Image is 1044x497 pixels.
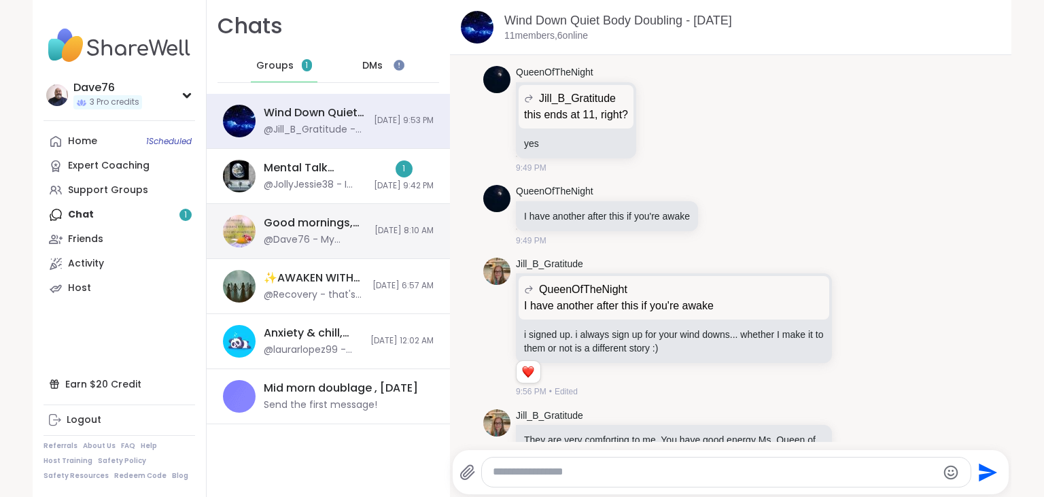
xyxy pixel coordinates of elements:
[493,465,937,479] textarea: Type your message
[256,59,294,73] span: Groups
[374,180,434,192] span: [DATE] 9:42 PM
[524,298,824,314] p: I have another after this if you're awake
[68,257,104,271] div: Activity
[549,385,552,398] span: •
[539,90,616,107] span: Jill_B_Gratitude
[516,162,546,174] span: 9:49 PM
[83,441,116,451] a: About Us
[524,137,628,150] p: yes
[43,154,195,178] a: Expert Coaching
[362,59,383,73] span: DMs
[524,107,628,123] p: this ends at 11, right?
[264,381,418,396] div: Mid morn doublage , [DATE]
[43,22,195,69] img: ShareWell Nav Logo
[516,66,593,80] a: QueenOfTheNight
[264,123,366,137] div: @Jill_B_Gratitude - They are very comforting to me. You have good energy Ms. Queen of the Night <3
[264,105,366,120] div: Wind Down Quiet Body Doubling - [DATE]
[264,398,377,412] div: Send the first message!
[516,258,583,271] a: Jill_B_Gratitude
[264,343,362,357] div: @laurarlopez99 - you got this!!! just keep going one day at a time! or one minute, one second, etc.
[146,136,192,147] span: 1 Scheduled
[43,252,195,276] a: Activity
[517,361,540,383] div: Reaction list
[516,185,593,199] a: QueenOfTheNight
[370,335,434,347] span: [DATE] 12:02 AM
[121,441,135,451] a: FAQ
[43,471,109,481] a: Safety Resources
[223,105,256,137] img: Wind Down Quiet Body Doubling - Monday, Oct 13
[217,11,283,41] h1: Chats
[264,216,366,230] div: Good mornings, Goals and Gratitude's , [DATE]
[504,29,588,43] p: 11 members, 6 online
[264,288,364,302] div: @Recovery - that's amazing imagery!
[223,160,256,192] img: Mental Talk Space: Supporting One Another, Oct 13
[67,413,101,427] div: Logout
[516,235,546,247] span: 9:49 PM
[223,380,256,413] img: Mid morn doublage , Oct 13
[43,276,195,301] a: Host
[43,129,195,154] a: Home1Scheduled
[264,233,366,247] div: @Dave76 - My Thoughts for you @[PERSON_NAME]
[223,270,256,303] img: ✨AWAKEN WITH BEAUTIFUL SOULS✨, Oct 13
[43,372,195,396] div: Earn $20 Credit
[141,441,157,451] a: Help
[68,159,150,173] div: Expert Coaching
[264,326,362,341] div: Anxiety & chill, [DATE]
[172,471,188,481] a: Blog
[68,184,148,197] div: Support Groups
[264,271,364,286] div: ✨AWAKEN WITH BEAUTIFUL SOULS✨, [DATE]
[372,280,434,292] span: [DATE] 6:57 AM
[483,409,510,436] img: https://sharewell-space-live.sfo3.digitaloceanspaces.com/user-generated/2564abe4-c444-4046-864b-7...
[43,456,92,466] a: Host Training
[43,227,195,252] a: Friends
[98,456,146,466] a: Safety Policy
[483,258,510,285] img: https://sharewell-space-live.sfo3.digitaloceanspaces.com/user-generated/2564abe4-c444-4046-864b-7...
[504,14,732,27] a: Wind Down Quiet Body Doubling - [DATE]
[114,471,167,481] a: Redeem Code
[43,408,195,432] a: Logout
[521,366,535,377] button: Reactions: love
[223,215,256,247] img: Good mornings, Goals and Gratitude's , Oct 13
[483,185,510,212] img: https://sharewell-space-live.sfo3.digitaloceanspaces.com/user-generated/d7277878-0de6-43a2-a937-4...
[73,80,142,95] div: Dave76
[90,97,139,108] span: 3 Pro credits
[394,60,404,71] iframe: Spotlight
[375,225,434,237] span: [DATE] 8:10 AM
[46,84,68,106] img: Dave76
[524,328,824,355] p: i signed up. i always sign up for your wind downs... whether I make it to them or not is a differ...
[461,11,493,44] img: Wind Down Quiet Body Doubling - Monday, Oct 13
[943,464,959,481] button: Emoji picker
[524,433,824,460] p: They are very comforting to me. You have good energy Ms. Queen of the Night <3
[516,409,583,423] a: Jill_B_Gratitude
[483,66,510,93] img: https://sharewell-space-live.sfo3.digitaloceanspaces.com/user-generated/d7277878-0de6-43a2-a937-4...
[68,281,91,295] div: Host
[374,115,434,126] span: [DATE] 9:53 PM
[305,60,308,71] span: 1
[539,281,627,298] span: QueenOfTheNight
[264,178,366,192] div: @JollyJessie38 - I have sessions for anyone that need them [DATE] and [DATE] almost all day and t...
[264,160,366,175] div: Mental Talk Space: Supporting One Another, [DATE]
[555,385,578,398] span: Edited
[516,385,546,398] span: 9:56 PM
[68,135,97,148] div: Home
[43,178,195,203] a: Support Groups
[971,457,1002,487] button: Send
[223,325,256,358] img: Anxiety & chill, Oct 12
[68,233,103,246] div: Friends
[396,160,413,177] div: 1
[524,209,690,223] p: I have another after this if you're awake
[43,441,77,451] a: Referrals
